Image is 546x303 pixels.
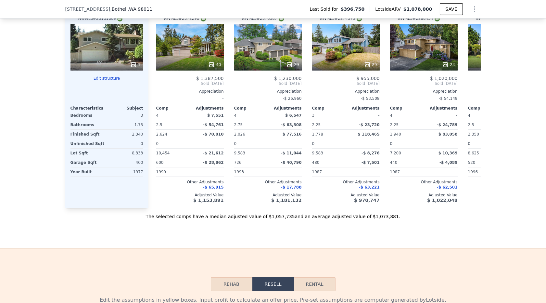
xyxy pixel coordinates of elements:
[117,16,122,21] img: NWMLS Logo
[281,185,302,190] span: -$ 17,788
[359,185,380,190] span: -$ 63,221
[430,76,458,81] span: $ 1,020,000
[108,149,143,158] div: 8,333
[242,16,284,21] div: NWMLS # 2376587
[390,81,458,86] span: Sold [DATE]
[390,167,423,177] div: 1987
[312,192,380,198] div: Adjusted Value
[201,16,206,21] img: NWMLS Logo
[468,113,471,118] span: 4
[164,16,206,21] div: NWMLS # 2372290
[130,61,141,68] div: 1
[358,132,379,137] span: $ 118,465
[283,132,302,137] span: $ 77,516
[390,120,423,129] div: 2.25
[279,16,284,21] img: NWMLS Logo
[207,113,223,118] span: $ 7,551
[347,167,380,177] div: -
[312,160,320,165] span: 480
[234,120,267,129] div: 2.75
[437,185,458,190] span: -$ 62,501
[108,111,143,120] div: 3
[312,167,345,177] div: 1987
[128,7,152,12] span: , WA 98011
[312,81,380,86] span: Sold [DATE]
[191,167,224,177] div: -
[108,167,143,177] div: 1977
[312,179,380,185] div: Other Adjustments
[438,151,458,155] span: $ 10,369
[424,106,458,111] div: Adjustments
[294,277,336,291] button: Rental
[468,89,536,94] div: Appreciation
[375,6,403,12] span: Lotside ARV
[390,113,393,118] span: 4
[156,192,224,198] div: Adjusted Value
[427,198,457,203] span: $ 1,022,048
[437,123,458,127] span: -$ 24,789
[390,89,458,94] div: Appreciation
[364,61,377,68] div: 29
[468,94,536,103] div: -
[269,167,302,177] div: -
[108,158,143,167] div: 400
[312,120,345,129] div: 2.25
[425,139,458,148] div: -
[468,192,536,198] div: Adjusted Value
[286,61,299,68] div: 29
[156,160,164,165] span: 600
[341,6,365,12] span: $396,750
[211,277,252,291] button: Rehab
[156,106,190,111] div: Comp
[347,111,380,120] div: -
[234,160,242,165] span: 726
[70,130,106,139] div: Finished Sqft
[234,151,245,155] span: 9,583
[110,6,152,12] span: , Bothell
[156,94,224,103] div: -
[312,141,315,146] span: 0
[347,139,380,148] div: -
[70,167,106,177] div: Year Built
[390,160,398,165] span: 440
[281,160,302,165] span: -$ 40,790
[203,185,224,190] span: -$ 65,915
[310,6,341,12] span: Last Sold for
[439,160,457,165] span: -$ 4,089
[234,113,237,118] span: 4
[312,89,380,94] div: Appreciation
[390,192,458,198] div: Adjusted Value
[468,179,536,185] div: Other Adjustments
[193,198,223,203] span: $ 1,153,891
[196,76,224,81] span: $ 1,387,500
[203,151,224,155] span: -$ 21,612
[108,139,143,148] div: 0
[208,61,221,68] div: 40
[346,106,380,111] div: Adjustments
[108,130,143,139] div: 2,340
[70,139,106,148] div: Unfinished Sqft
[234,89,302,94] div: Appreciation
[361,96,380,101] span: -$ 53,508
[438,132,458,137] span: $ 83,058
[203,123,224,127] span: -$ 54,761
[362,160,379,165] span: -$ 7,501
[359,123,380,127] span: -$ 23,720
[234,179,302,185] div: Other Adjustments
[234,141,237,146] span: 0
[65,6,110,12] span: [STREET_ADDRESS]
[356,76,379,81] span: $ 955,000
[403,7,432,12] span: $1,078,000
[156,89,224,94] div: Appreciation
[156,120,189,129] div: 2.5
[203,132,224,137] span: -$ 70,010
[390,151,401,155] span: 7,200
[203,160,224,165] span: -$ 28,862
[312,151,323,155] span: 9,583
[268,106,302,111] div: Adjustments
[156,132,167,137] span: 2,624
[234,81,302,86] span: Sold [DATE]
[234,192,302,198] div: Adjusted Value
[156,167,189,177] div: 1999
[234,132,245,137] span: 2,026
